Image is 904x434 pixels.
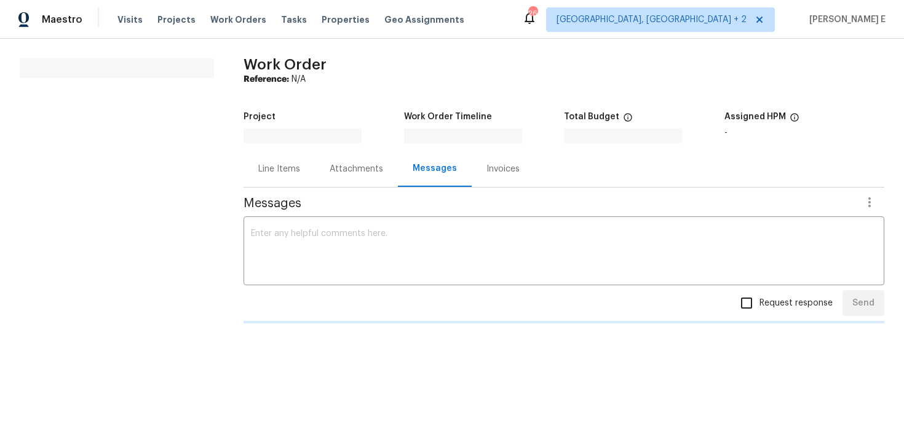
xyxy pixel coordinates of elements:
span: Properties [322,14,370,26]
span: Projects [157,14,196,26]
div: Attachments [330,163,383,175]
h5: Project [244,112,276,121]
span: The hpm assigned to this work order. [790,112,799,128]
div: Invoices [486,163,520,175]
span: Work Orders [210,14,266,26]
span: The total cost of line items that have been proposed by Opendoor. This sum includes line items th... [623,112,633,128]
span: Visits [117,14,143,26]
h5: Work Order Timeline [404,112,492,121]
span: [PERSON_NAME] E [804,14,886,26]
div: - [724,128,885,137]
div: Messages [413,162,457,175]
span: Tasks [281,15,307,24]
b: Reference: [244,75,289,84]
span: Work Order [244,57,327,72]
span: Geo Assignments [384,14,464,26]
span: Messages [244,197,855,210]
span: Request response [759,297,833,310]
h5: Assigned HPM [724,112,786,121]
div: Line Items [258,163,300,175]
h5: Total Budget [564,112,619,121]
span: [GEOGRAPHIC_DATA], [GEOGRAPHIC_DATA] + 2 [557,14,747,26]
div: N/A [244,73,884,85]
div: 26 [528,7,537,20]
span: Maestro [42,14,82,26]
